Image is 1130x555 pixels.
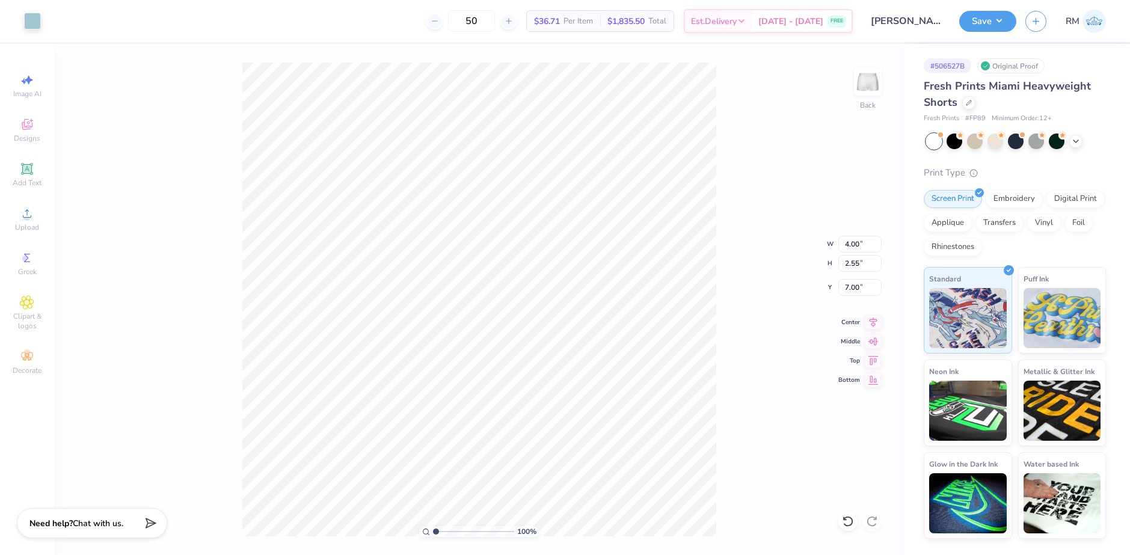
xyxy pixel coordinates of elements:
[563,15,593,28] span: Per Item
[1082,10,1106,33] img: Roberta Manuel
[648,15,666,28] span: Total
[13,366,41,375] span: Decorate
[838,318,860,327] span: Center
[1046,190,1105,208] div: Digital Print
[1066,10,1106,33] a: RM
[838,357,860,365] span: Top
[831,17,843,25] span: FREE
[1024,365,1095,378] span: Metallic & Glitter Ink
[929,288,1007,348] img: Standard
[1064,214,1093,232] div: Foil
[924,58,971,73] div: # 506527B
[924,238,982,256] div: Rhinestones
[1024,288,1101,348] img: Puff Ink
[73,518,123,529] span: Chat with us.
[607,15,645,28] span: $1,835.50
[6,311,48,331] span: Clipart & logos
[924,166,1106,180] div: Print Type
[29,518,73,529] strong: Need help?
[959,11,1016,32] button: Save
[838,337,860,346] span: Middle
[977,58,1045,73] div: Original Proof
[862,9,950,33] input: Untitled Design
[691,15,737,28] span: Est. Delivery
[758,15,823,28] span: [DATE] - [DATE]
[534,15,560,28] span: $36.71
[924,114,959,124] span: Fresh Prints
[448,10,495,32] input: – –
[860,100,876,111] div: Back
[18,267,37,277] span: Greek
[838,376,860,384] span: Bottom
[975,214,1024,232] div: Transfers
[13,178,41,188] span: Add Text
[13,89,41,99] span: Image AI
[1024,473,1101,533] img: Water based Ink
[1024,381,1101,441] img: Metallic & Glitter Ink
[992,114,1052,124] span: Minimum Order: 12 +
[1024,458,1079,470] span: Water based Ink
[924,79,1091,109] span: Fresh Prints Miami Heavyweight Shorts
[924,214,972,232] div: Applique
[1066,14,1079,28] span: RM
[924,190,982,208] div: Screen Print
[14,133,40,143] span: Designs
[929,458,998,470] span: Glow in the Dark Ink
[986,190,1043,208] div: Embroidery
[517,526,536,537] span: 100 %
[965,114,986,124] span: # FP89
[929,272,961,285] span: Standard
[15,222,39,232] span: Upload
[929,365,959,378] span: Neon Ink
[1027,214,1061,232] div: Vinyl
[929,473,1007,533] img: Glow in the Dark Ink
[929,381,1007,441] img: Neon Ink
[856,70,880,94] img: Back
[1024,272,1049,285] span: Puff Ink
